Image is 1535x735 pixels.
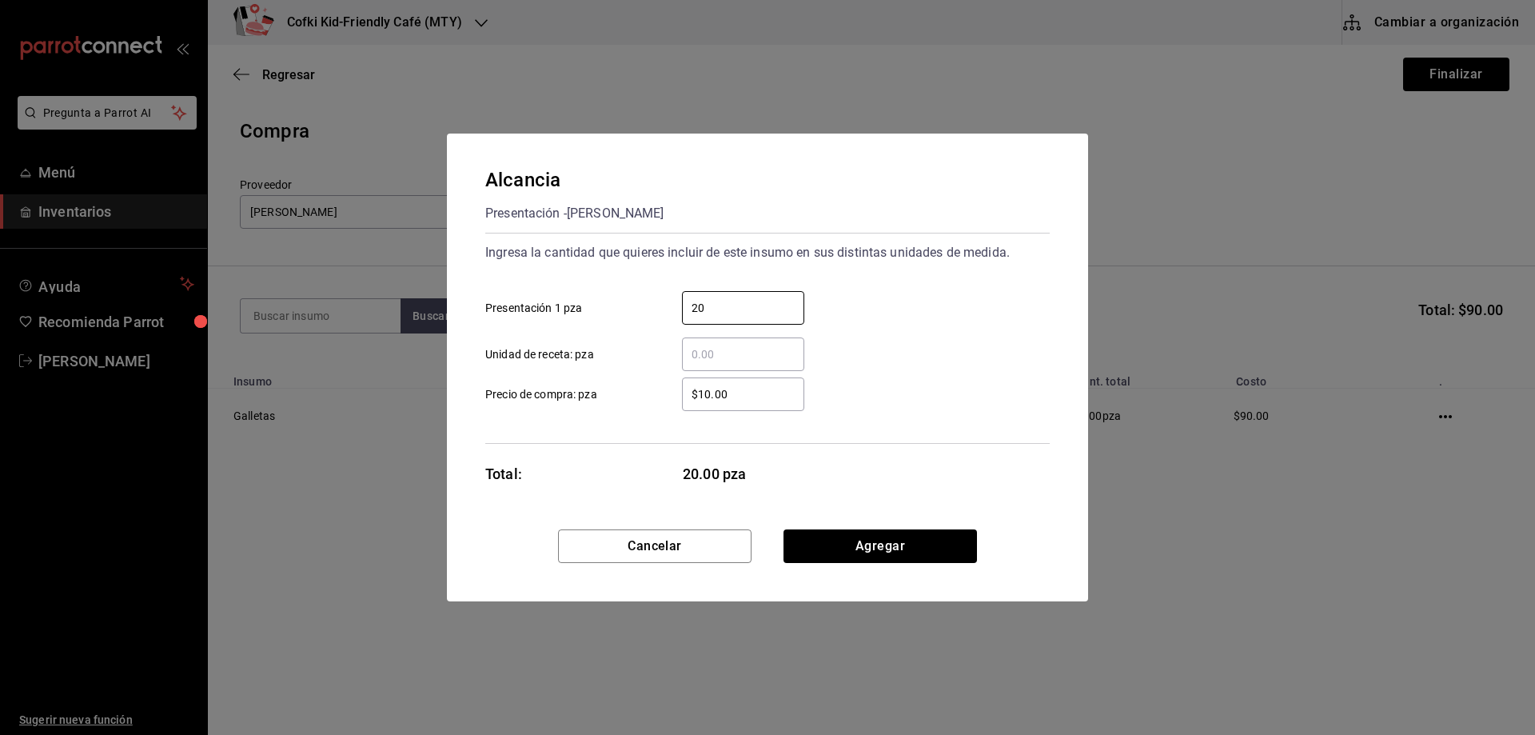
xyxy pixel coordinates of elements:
[683,463,805,485] span: 20.00 pza
[783,529,977,563] button: Agregar
[485,386,597,403] span: Precio de compra: pza
[682,345,804,364] input: Unidad de receta: pza
[485,463,522,485] div: Total:
[485,166,664,194] div: Alcancia
[682,298,804,318] input: Presentación 1 pza
[682,385,804,404] input: Precio de compra: pza
[485,240,1050,266] div: Ingresa la cantidad que quieres incluir de este insumo en sus distintas unidades de medida.
[485,201,664,226] div: Presentación - [PERSON_NAME]
[485,346,594,363] span: Unidad de receta: pza
[558,529,752,563] button: Cancelar
[485,300,582,317] span: Presentación 1 pza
